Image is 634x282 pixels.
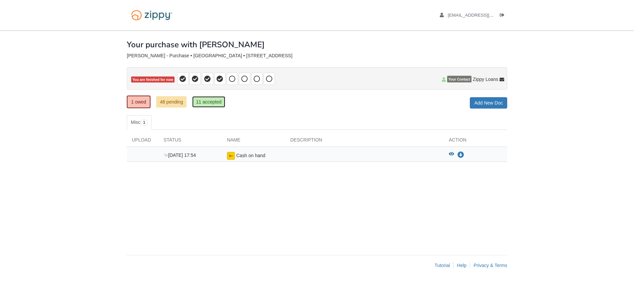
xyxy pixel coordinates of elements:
[127,115,152,130] a: Misc
[222,137,285,146] div: Name
[457,152,464,158] a: Download Cash on hand
[434,263,450,268] a: Tutorial
[447,76,471,83] span: Your Contact
[470,97,507,109] a: Add New Doc
[127,137,158,146] div: Upload
[473,76,498,83] span: Zippy Loans
[236,153,265,158] span: Cash on hand
[457,263,466,268] a: Help
[285,137,444,146] div: Description
[500,13,507,19] a: Log out
[156,96,187,108] a: 48 pending
[192,96,225,108] a: 11 accepted
[127,7,177,24] img: Logo
[227,152,235,160] img: esign
[444,137,507,146] div: Action
[127,53,507,59] div: [PERSON_NAME] - Purchase • [GEOGRAPHIC_DATA] • [STREET_ADDRESS]
[440,13,524,19] a: edit profile
[473,263,507,268] a: Privacy & Terms
[131,77,175,83] span: You are finished for now
[158,137,222,146] div: Status
[140,119,148,126] span: 1
[164,152,196,158] span: [DATE] 17:54
[449,152,454,158] button: View Cash on hand
[448,13,524,18] span: dfloyd295@frontier.com
[127,96,150,108] a: 1 owed
[127,40,265,49] h1: Your purchase with [PERSON_NAME]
